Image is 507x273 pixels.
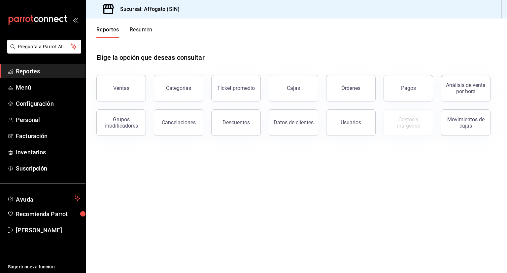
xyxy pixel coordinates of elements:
[341,85,360,91] div: Órdenes
[18,43,71,50] span: Pregunta a Parrot AI
[341,119,361,126] div: Usuarios
[16,83,80,92] span: Menú
[211,75,261,101] button: Ticket promedio
[287,85,300,91] div: Cajas
[441,109,490,136] button: Movimientos de cajas
[96,26,152,38] div: navigation tabs
[384,109,433,136] button: Contrata inventarios para ver este reporte
[217,85,255,91] div: Ticket promedio
[96,53,205,62] h1: Elige la opción que deseas consultar
[269,109,318,136] button: Datos de clientes
[5,48,81,55] a: Pregunta a Parrot AI
[384,75,433,101] button: Pagos
[154,75,203,101] button: Categorías
[115,5,180,13] h3: Sucursal: Affogato (SIN)
[96,26,119,38] button: Reportes
[445,116,486,129] div: Movimientos de cajas
[7,40,81,54] button: Pregunta a Parrot AI
[130,26,152,38] button: Resumen
[211,109,261,136] button: Descuentos
[274,119,314,126] div: Datos de clientes
[16,194,72,202] span: Ayuda
[96,109,146,136] button: Grupos modificadores
[222,119,250,126] div: Descuentos
[269,75,318,101] button: Cajas
[16,67,80,76] span: Reportes
[96,75,146,101] button: Ventas
[16,210,80,218] span: Recomienda Parrot
[162,119,196,126] div: Cancelaciones
[154,109,203,136] button: Cancelaciones
[8,263,80,270] span: Sugerir nueva función
[16,99,80,108] span: Configuración
[16,148,80,157] span: Inventarios
[445,82,486,95] div: Análisis de venta por hora
[113,85,129,91] div: Ventas
[166,85,191,91] div: Categorías
[16,164,80,173] span: Suscripción
[101,116,142,129] div: Grupos modificadores
[16,226,80,235] span: [PERSON_NAME]
[326,75,376,101] button: Órdenes
[16,132,80,140] span: Facturación
[401,85,416,91] div: Pagos
[326,109,376,136] button: Usuarios
[73,17,78,22] button: open_drawer_menu
[16,115,80,124] span: Personal
[441,75,490,101] button: Análisis de venta por hora
[388,116,429,129] div: Costos y márgenes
